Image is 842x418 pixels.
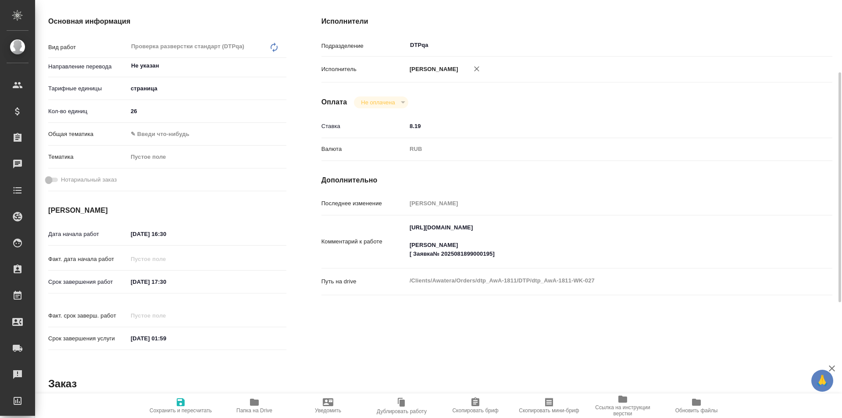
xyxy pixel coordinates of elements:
p: Направление перевода [48,62,128,71]
button: Open [282,65,283,67]
p: Валюта [321,145,407,154]
button: Дублировать работу [365,393,439,418]
div: Пустое поле [131,153,276,161]
input: ✎ Введи что-нибудь [407,120,790,132]
span: Нотариальный заказ [61,175,117,184]
p: Подразделение [321,42,407,50]
button: Не оплачена [358,99,397,106]
button: Уведомить [291,393,365,418]
input: ✎ Введи что-нибудь [128,332,204,345]
input: Пустое поле [407,197,790,210]
p: Комментарий к работе [321,237,407,246]
h2: Заказ [48,377,77,391]
span: 🙏 [815,372,830,390]
p: Тарифные единицы [48,84,128,93]
button: 🙏 [811,370,833,392]
span: Ссылка на инструкции верстки [591,404,654,417]
button: Удалить исполнителя [467,59,486,79]
span: Скопировать бриф [452,407,498,414]
textarea: /Clients/Awatera/Orders/dtp_AwA-1811/DTP/dtp_AwA-1811-WK-027 [407,273,790,288]
h4: Дополнительно [321,175,832,186]
button: Сохранить и пересчитать [144,393,218,418]
p: Вид работ [48,43,128,52]
h4: Основная информация [48,16,286,27]
p: Последнее изменение [321,199,407,208]
span: Сохранить и пересчитать [150,407,212,414]
span: Скопировать мини-бриф [519,407,579,414]
p: Общая тематика [48,130,128,139]
button: Скопировать мини-бриф [512,393,586,418]
button: Обновить файлы [660,393,733,418]
p: Дата начала работ [48,230,128,239]
input: ✎ Введи что-нибудь [128,228,204,240]
div: Пустое поле [128,150,286,164]
button: Папка на Drive [218,393,291,418]
p: Тематика [48,153,128,161]
button: Open [785,44,787,46]
p: [PERSON_NAME] [407,65,458,74]
p: Кол-во единиц [48,107,128,116]
p: Путь на drive [321,277,407,286]
button: Скопировать бриф [439,393,512,418]
input: ✎ Введи что-нибудь [128,275,204,288]
h4: [PERSON_NAME] [48,205,286,216]
p: Ставка [321,122,407,131]
input: Пустое поле [128,253,204,265]
div: ✎ Введи что-нибудь [128,127,286,142]
span: Обновить файлы [675,407,718,414]
h4: Исполнители [321,16,832,27]
h4: Оплата [321,97,347,107]
span: Дублировать работу [377,408,427,414]
p: Факт. срок заверш. работ [48,311,128,320]
div: Не оплачена [354,96,408,108]
p: Срок завершения работ [48,278,128,286]
textarea: [URL][DOMAIN_NAME] [PERSON_NAME] [ Заявка№ 2025081899000195] [407,220,790,261]
p: Факт. дата начала работ [48,255,128,264]
span: Уведомить [315,407,341,414]
input: ✎ Введи что-нибудь [128,105,286,118]
input: Пустое поле [128,309,204,322]
span: Папка на Drive [236,407,272,414]
button: Ссылка на инструкции верстки [586,393,660,418]
div: RUB [407,142,790,157]
div: ✎ Введи что-нибудь [131,130,276,139]
div: страница [128,81,286,96]
p: Исполнитель [321,65,407,74]
p: Срок завершения услуги [48,334,128,343]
